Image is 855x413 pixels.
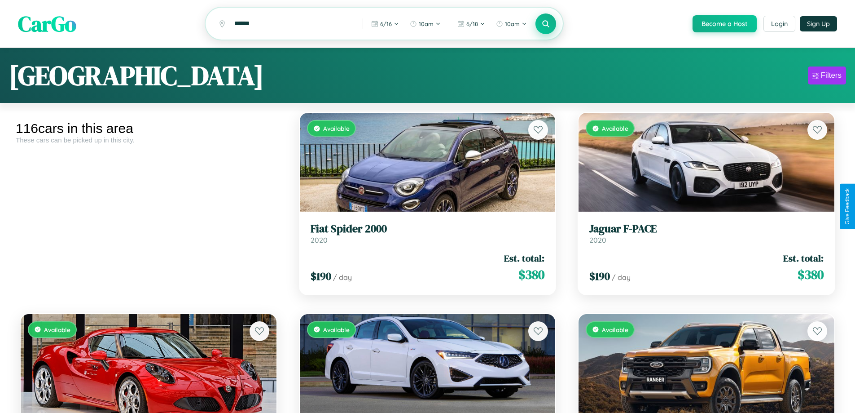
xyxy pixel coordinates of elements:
[311,235,328,244] span: 2020
[491,17,531,31] button: 10am
[419,20,434,27] span: 10am
[693,15,757,32] button: Become a Host
[9,57,264,94] h1: [GEOGRAPHIC_DATA]
[763,16,795,32] button: Login
[602,124,628,132] span: Available
[800,16,837,31] button: Sign Up
[323,326,350,333] span: Available
[505,20,520,27] span: 10am
[323,124,350,132] span: Available
[311,222,545,244] a: Fiat Spider 20002020
[844,188,851,225] div: Give Feedback
[602,326,628,333] span: Available
[783,252,824,265] span: Est. total:
[612,273,631,282] span: / day
[380,20,392,27] span: 6 / 16
[504,252,544,265] span: Est. total:
[798,266,824,284] span: $ 380
[589,235,606,244] span: 2020
[311,269,331,284] span: $ 190
[589,222,824,244] a: Jaguar F-PACE2020
[16,136,281,144] div: These cars can be picked up in this city.
[518,266,544,284] span: $ 380
[333,273,352,282] span: / day
[405,17,445,31] button: 10am
[453,17,490,31] button: 6/18
[589,222,824,235] h3: Jaguar F-PACE
[808,67,846,84] button: Filters
[311,222,545,235] h3: Fiat Spider 2000
[821,71,842,80] div: Filters
[466,20,478,27] span: 6 / 18
[589,269,610,284] span: $ 190
[18,9,76,39] span: CarGo
[16,121,281,136] div: 116 cars in this area
[367,17,403,31] button: 6/16
[44,326,70,333] span: Available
